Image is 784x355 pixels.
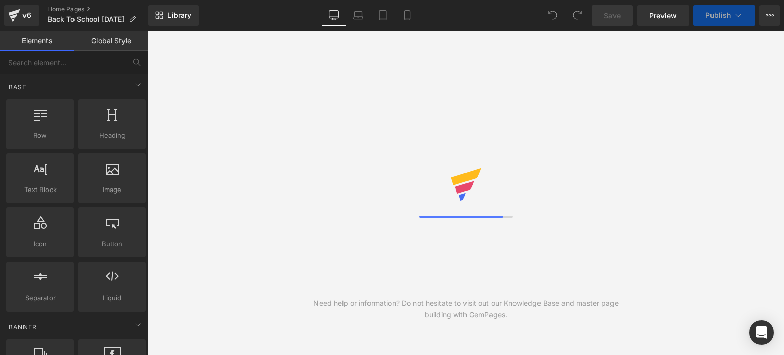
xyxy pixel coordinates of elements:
span: Save [604,10,621,21]
span: Library [167,11,191,20]
a: v6 [4,5,39,26]
span: Preview [649,10,677,21]
span: Publish [705,11,731,19]
span: Button [81,239,143,249]
span: Text Block [9,184,71,195]
span: Liquid [81,293,143,303]
span: Banner [8,322,38,332]
a: Global Style [74,31,148,51]
a: Home Pages [47,5,148,13]
span: Heading [81,130,143,141]
span: Image [81,184,143,195]
div: Open Intercom Messenger [749,320,774,345]
a: Preview [637,5,689,26]
a: Mobile [395,5,420,26]
a: Laptop [346,5,371,26]
a: Desktop [322,5,346,26]
button: Undo [543,5,563,26]
span: Back To School [DATE] [47,15,125,23]
button: More [759,5,780,26]
span: Icon [9,239,71,249]
span: Separator [9,293,71,303]
div: Need help or information? Do not hesitate to visit out our Knowledge Base and master page buildin... [307,298,625,320]
button: Redo [567,5,587,26]
button: Publish [693,5,755,26]
span: Row [9,130,71,141]
a: New Library [148,5,199,26]
span: Base [8,82,28,92]
div: v6 [20,9,33,22]
a: Tablet [371,5,395,26]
